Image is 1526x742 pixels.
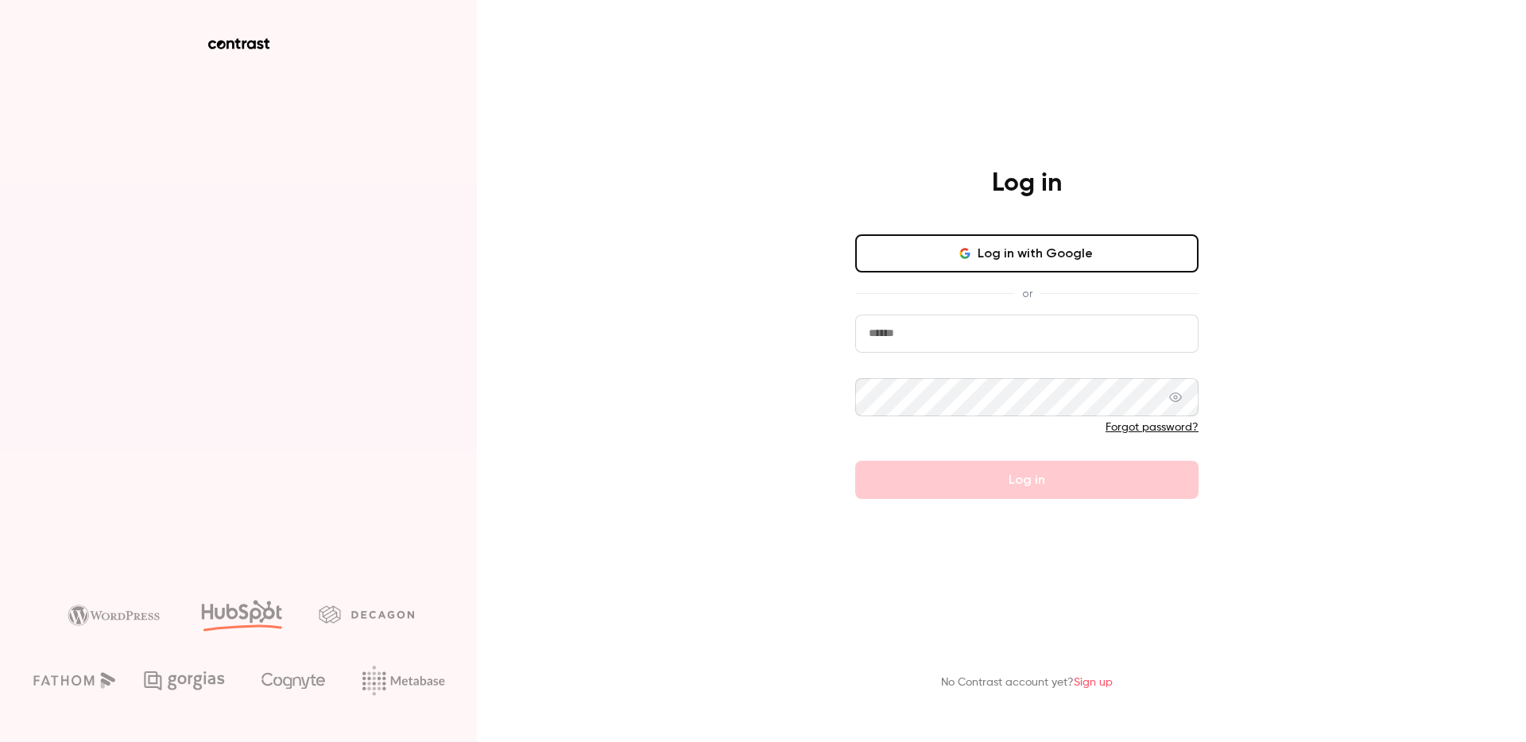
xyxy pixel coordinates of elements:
[319,605,414,623] img: decagon
[1074,677,1113,688] a: Sign up
[855,234,1199,272] button: Log in with Google
[1014,285,1040,302] span: or
[992,168,1062,199] h4: Log in
[941,674,1113,691] p: No Contrast account yet?
[1106,422,1199,433] a: Forgot password?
